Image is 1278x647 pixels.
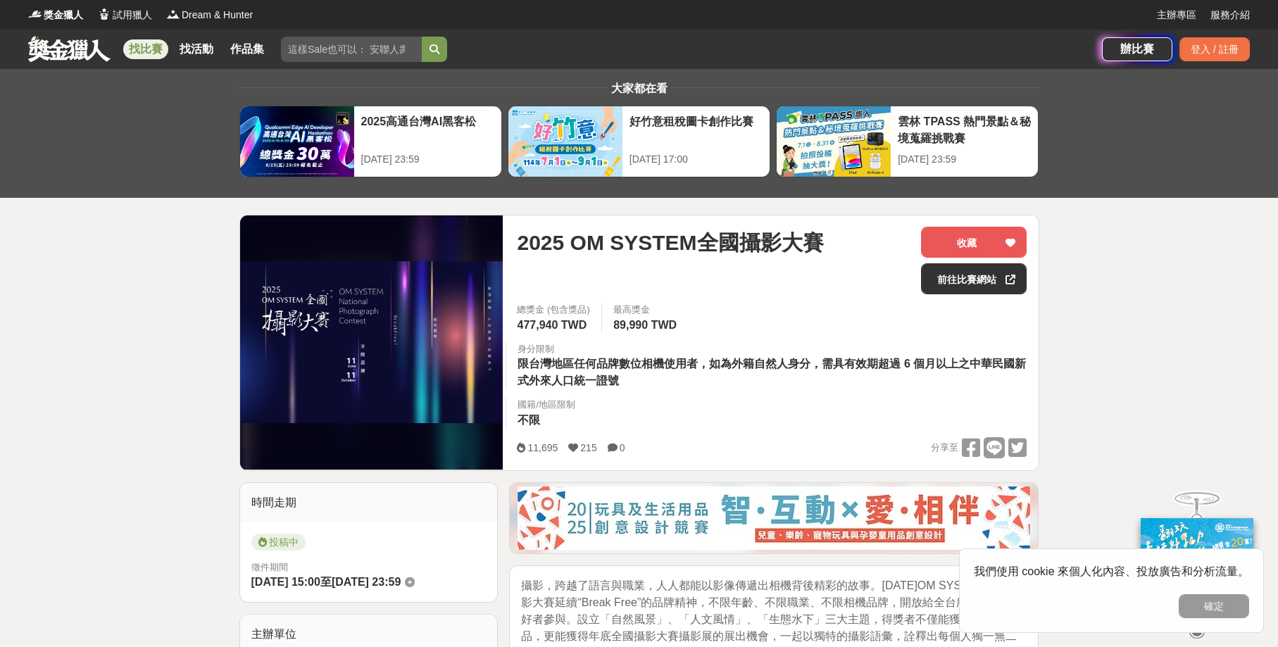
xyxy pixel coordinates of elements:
span: 獎金獵人 [44,8,83,23]
span: 最高獎金 [613,303,680,317]
button: 收藏 [921,227,1027,258]
a: LogoDream & Hunter [166,8,253,23]
span: 0 [620,442,625,453]
div: [DATE] 23:59 [898,152,1031,167]
span: 不限 [518,414,540,426]
img: c171a689-fb2c-43c6-a33c-e56b1f4b2190.jpg [1141,517,1253,611]
img: d4b53da7-80d9-4dd2-ac75-b85943ec9b32.jpg [518,486,1030,550]
span: [DATE] 15:00 [251,576,320,588]
span: 分享至 [931,437,958,458]
span: 11,695 [527,442,558,453]
span: 89,990 TWD [613,319,677,331]
div: 登入 / 註冊 [1179,37,1250,61]
div: 好竹意租稅圖卡創作比賽 [629,113,763,145]
img: Logo [166,7,180,21]
span: 我們使用 cookie 來個人化內容、投放廣告和分析流量。 [974,565,1249,577]
span: 至 [320,576,332,588]
a: 主辦專區 [1157,8,1196,23]
div: [DATE] 17:00 [629,152,763,167]
span: 徵件期間 [251,562,288,572]
a: 前往比賽網站 [921,263,1027,294]
span: 2025 OM SYSTEM全國攝影大賽 [517,227,823,258]
img: Cover Image [240,261,503,423]
a: 找活動 [174,39,219,59]
a: 服務介紹 [1210,8,1250,23]
a: 作品集 [225,39,270,59]
a: Logo獎金獵人 [28,8,83,23]
a: Logo試用獵人 [97,8,152,23]
div: 雲林 TPASS 熱門景點＆秘境蒐羅挑戰賽 [898,113,1031,145]
a: 雲林 TPASS 熱門景點＆秘境蒐羅挑戰賽[DATE] 23:59 [776,106,1039,177]
span: 總獎金 (包含獎品) [517,303,590,317]
div: 2025高通台灣AI黑客松 [361,113,494,145]
img: Logo [97,7,111,21]
div: 身分限制 [518,342,1027,356]
span: 限台灣地區任何品牌數位相機使用者，如為外籍自然人身分，需具有效期超過 6 個月以上之中華民國新式外來人口統一證號 [518,358,1026,387]
a: 找比賽 [123,39,168,59]
button: 確定 [1179,594,1249,618]
a: 2025高通台灣AI黑客松[DATE] 23:59 [239,106,502,177]
span: 215 [580,442,596,453]
img: Logo [28,7,42,21]
input: 這樣Sale也可以： 安聯人壽創意銷售法募集 [281,37,422,62]
span: 477,940 TWD [517,319,587,331]
div: [DATE] 23:59 [361,152,494,167]
div: 時間走期 [240,483,498,522]
span: [DATE] 23:59 [332,576,401,588]
span: 投稿中 [251,534,306,551]
a: 好竹意租稅圖卡創作比賽[DATE] 17:00 [508,106,770,177]
span: Dream & Hunter [182,8,253,23]
div: 國籍/地區限制 [518,398,575,412]
span: 試用獵人 [113,8,152,23]
span: 大家都在看 [608,82,671,94]
a: 辦比賽 [1102,37,1172,61]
